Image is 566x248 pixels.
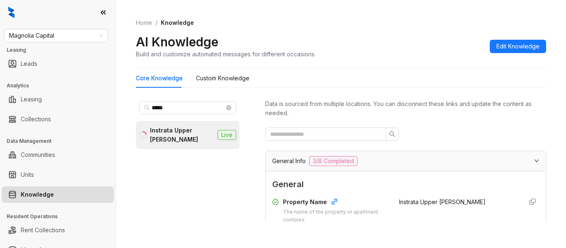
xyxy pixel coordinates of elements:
span: 3/8 Completed [309,156,358,166]
div: The name of the property or apartment complex. [283,208,389,224]
li: Leasing [2,91,114,108]
li: Collections [2,111,114,128]
h3: Analytics [7,82,116,89]
h2: AI Knowledge [136,34,218,50]
span: expanded [534,158,539,163]
span: General [272,178,539,191]
span: Magnolia Capital [9,29,103,42]
a: Leasing [21,91,42,108]
div: Instrata Upper [PERSON_NAME] [150,126,214,144]
a: Home [134,18,154,27]
h3: Resident Operations [7,213,116,220]
a: Rent Collections [21,222,65,238]
div: Custom Knowledge [196,74,249,83]
span: Live [218,130,236,140]
span: search [389,131,396,137]
span: Knowledge [161,19,194,26]
li: Communities [2,147,114,163]
span: close-circle [226,105,231,110]
a: Units [21,166,34,183]
li: Rent Collections [2,222,114,238]
button: Edit Knowledge [490,40,546,53]
div: General Info3/8 Completed [266,151,546,171]
h3: Data Management [7,137,116,145]
div: Data is sourced from multiple locations. You can disconnect these links and update the content as... [265,99,546,118]
div: Property Name [283,197,389,208]
a: Communities [21,147,55,163]
a: Leads [21,55,37,72]
li: Knowledge [2,186,114,203]
span: Instrata Upper [PERSON_NAME] [399,198,486,205]
img: logo [8,7,15,18]
a: Knowledge [21,186,54,203]
li: Leads [2,55,114,72]
span: General Info [272,157,306,166]
div: Build and customize automated messages for different occasions. [136,50,316,58]
li: Units [2,166,114,183]
span: Edit Knowledge [496,42,539,51]
li: / [155,18,157,27]
span: search [144,105,150,111]
a: Collections [21,111,51,128]
div: Core Knowledge [136,74,183,83]
h3: Leasing [7,46,116,54]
